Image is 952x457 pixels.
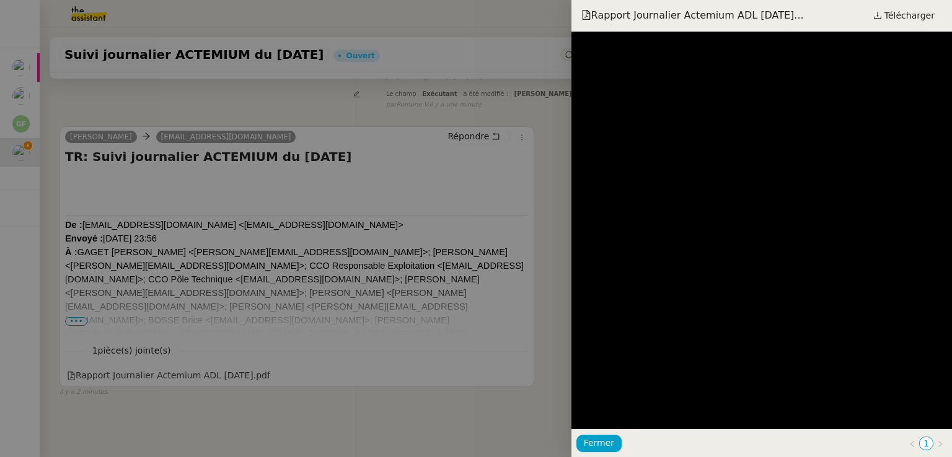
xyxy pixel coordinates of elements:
[581,9,804,22] span: Rapport Journalier Actemium ADL [DATE]...
[576,435,622,452] button: Fermer
[920,437,933,450] a: 1
[584,436,614,450] span: Fermer
[933,437,947,450] button: Page suivante
[884,7,935,24] span: Télécharger
[866,7,942,24] a: Télécharger
[906,437,919,450] button: Page précédente
[919,437,933,450] li: 1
